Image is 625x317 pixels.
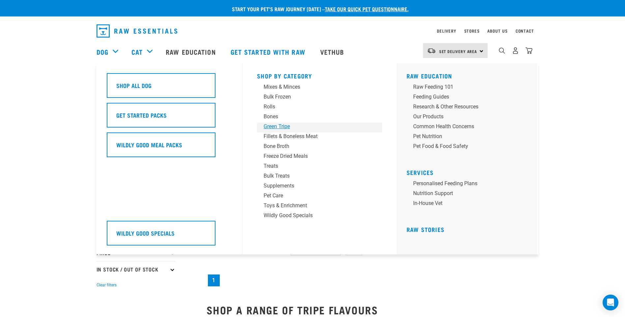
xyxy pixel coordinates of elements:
div: Treats [264,162,366,170]
div: Pet Nutrition [413,132,516,140]
a: Pet Food & Food Safety [407,142,532,152]
nav: pagination [207,273,529,288]
img: home-icon@2x.png [526,47,532,54]
a: take our quick pet questionnaire. [325,7,409,10]
div: Bulk Frozen [264,93,366,101]
div: Research & Other Resources [413,103,516,111]
div: Our Products [413,113,516,121]
a: Wildly Good Specials [107,221,232,250]
h5: Wildly Good Meal Packs [116,140,182,149]
div: Rolls [264,103,366,111]
a: Raw Stories [407,228,444,231]
a: Delivery [437,30,456,32]
a: Dog [97,47,108,57]
div: Green Tripe [264,123,366,130]
a: Feeding Guides [407,93,532,103]
a: Stores [464,30,480,32]
a: Research & Other Resources [407,103,532,113]
div: Bone Broth [264,142,366,150]
img: van-moving.png [427,48,436,54]
a: Bulk Frozen [257,93,382,103]
div: Fillets & Boneless Meat [264,132,366,140]
a: Rolls [257,103,382,113]
a: Page 1 [208,274,220,286]
p: In Stock / Out Of Stock [97,261,176,277]
h5: Services [407,169,532,174]
img: user.png [512,47,519,54]
div: Raw Feeding 101 [413,83,516,91]
div: Bulk Treats [264,172,366,180]
h5: Shop All Dog [116,81,152,90]
a: Bulk Treats [257,172,382,182]
div: Toys & Enrichment [264,202,366,210]
a: Get Started Packs [107,103,232,132]
img: Raw Essentials Logo [97,24,177,38]
div: Pet Food & Food Safety [413,142,516,150]
a: Nutrition Support [407,189,532,199]
div: Freeze Dried Meals [264,152,366,160]
nav: dropdown navigation [91,22,534,40]
div: Common Health Concerns [413,123,516,130]
div: Supplements [264,182,366,190]
img: home-icon-1@2x.png [499,47,505,54]
a: Mixes & Minces [257,83,382,93]
a: Contact [516,30,534,32]
a: Pet Nutrition [407,132,532,142]
a: Raw Education [407,74,452,77]
a: Treats [257,162,382,172]
div: Mixes & Minces [264,83,366,91]
a: Pet Care [257,192,382,202]
a: Supplements [257,182,382,192]
div: Feeding Guides [413,93,516,101]
a: Bones [257,113,382,123]
h5: Get Started Packs [116,111,167,119]
a: Cat [131,47,143,57]
a: Fillets & Boneless Meat [257,132,382,142]
a: Get started with Raw [224,39,314,65]
a: Toys & Enrichment [257,202,382,212]
a: Green Tripe [257,123,382,132]
a: Raw Education [159,39,224,65]
a: Wildly Good Specials [257,212,382,221]
a: Wildly Good Meal Packs [107,132,232,162]
button: Clear filters [97,282,117,288]
a: Freeze Dried Meals [257,152,382,162]
a: Our Products [407,113,532,123]
a: Common Health Concerns [407,123,532,132]
h5: Wildly Good Specials [116,229,175,237]
a: In-house vet [407,199,532,209]
a: About Us [487,30,507,32]
a: Personalised Feeding Plans [407,180,532,189]
span: Set Delivery Area [439,50,477,52]
a: Raw Feeding 101 [407,83,532,93]
strong: Shop a Range of Tripe Flavours [207,307,378,312]
a: Vethub [314,39,353,65]
h5: Shop By Category [257,72,382,78]
a: Bone Broth [257,142,382,152]
a: Shop All Dog [107,73,232,103]
div: Bones [264,113,366,121]
div: Open Intercom Messenger [603,295,618,310]
div: Wildly Good Specials [264,212,366,219]
div: Pet Care [264,192,366,200]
